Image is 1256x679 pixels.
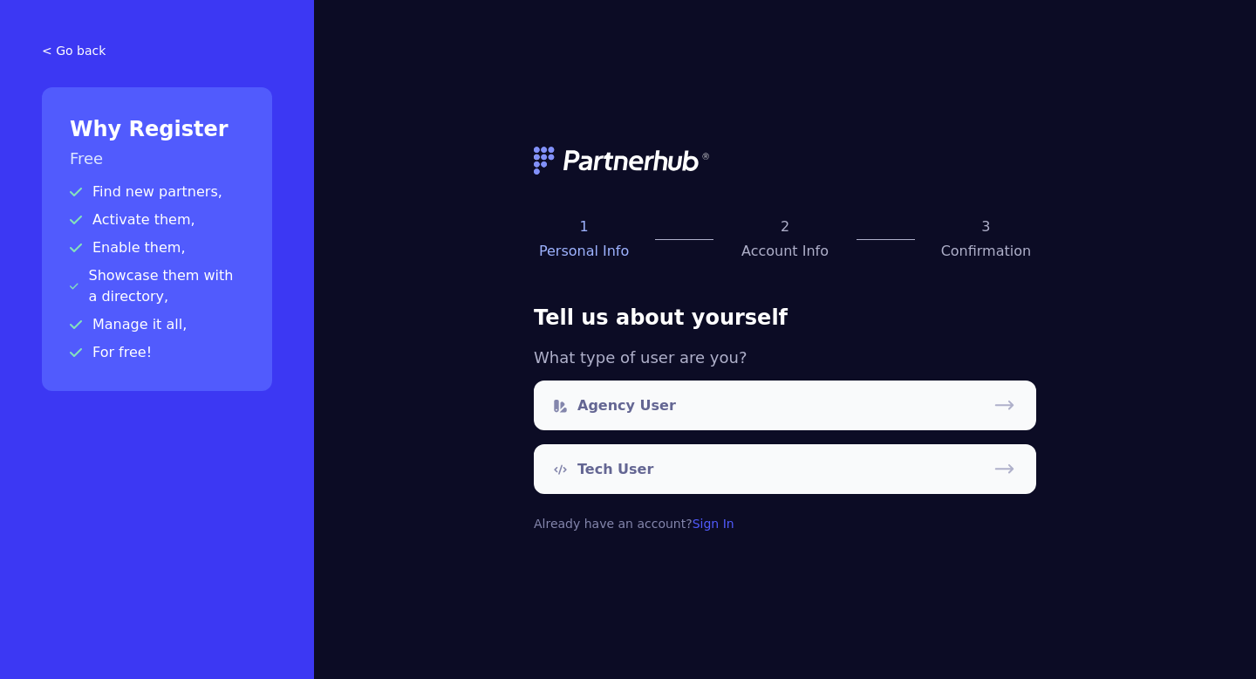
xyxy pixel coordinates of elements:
[70,342,244,363] p: For free!
[534,147,712,175] img: logo
[693,517,734,531] a: Sign In
[534,346,1036,370] h5: What type of user are you?
[70,237,244,258] p: Enable them,
[534,515,1036,532] p: Already have an account?
[534,304,1036,332] h3: Tell us about yourself
[534,381,1036,430] a: Agency User
[577,459,653,480] p: Tech User
[42,42,272,59] a: < Go back
[734,241,835,262] p: Account Info
[734,216,835,237] p: 2
[70,314,244,335] p: Manage it all,
[577,395,676,416] p: Agency User
[70,147,244,171] h3: Free
[70,115,244,143] h2: Why Register
[70,209,244,230] p: Activate them,
[70,265,244,307] p: Showcase them with a directory,
[534,444,1036,494] a: Tech User
[936,216,1036,237] p: 3
[70,182,244,202] p: Find new partners,
[936,241,1036,262] p: Confirmation
[534,216,634,237] p: 1
[534,241,634,262] p: Personal Info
